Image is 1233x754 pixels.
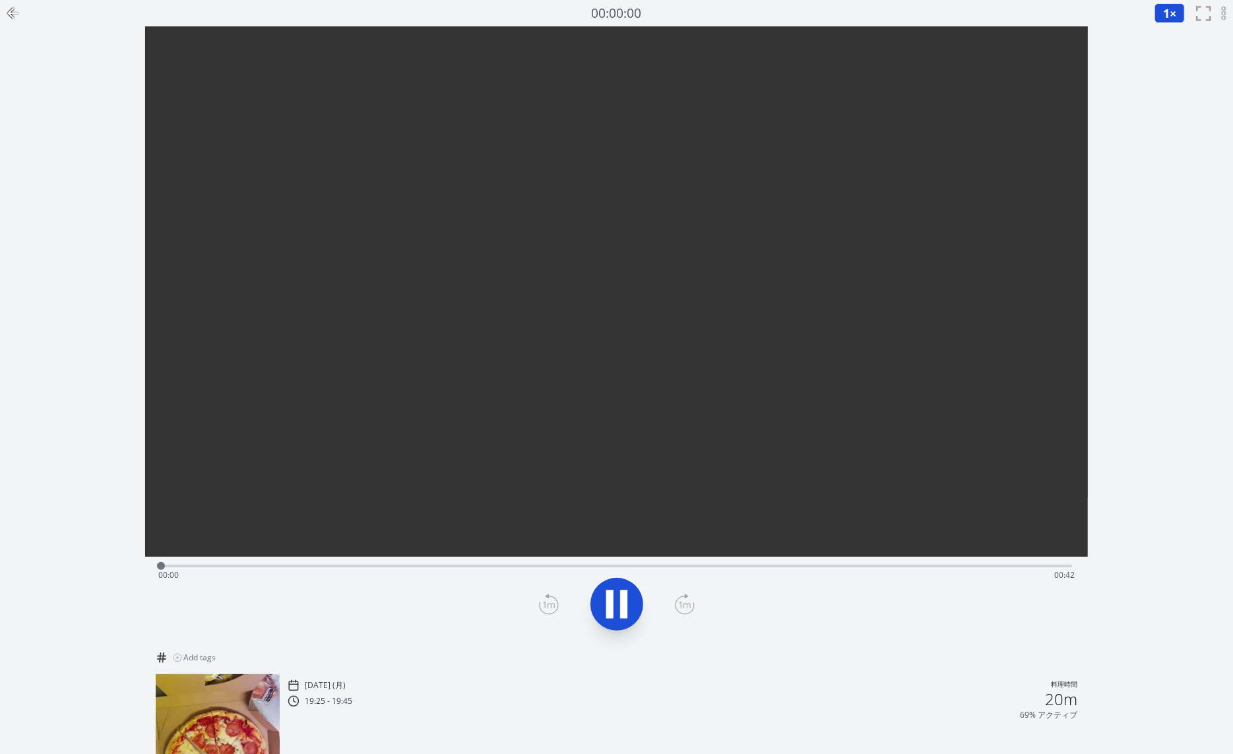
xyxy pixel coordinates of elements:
[183,652,216,663] span: Add tags
[1154,3,1185,23] button: 1×
[305,680,346,691] p: [DATE] (月)
[1045,691,1077,707] h2: 20m
[305,696,352,707] p: 19:25 - 19:45
[168,647,221,668] button: Add tags
[1020,710,1077,720] p: 69% アクティブ
[592,4,642,23] a: 00:00:00
[1054,569,1075,581] span: 00:42
[1163,5,1170,21] span: 1
[1051,679,1077,691] p: 料理時間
